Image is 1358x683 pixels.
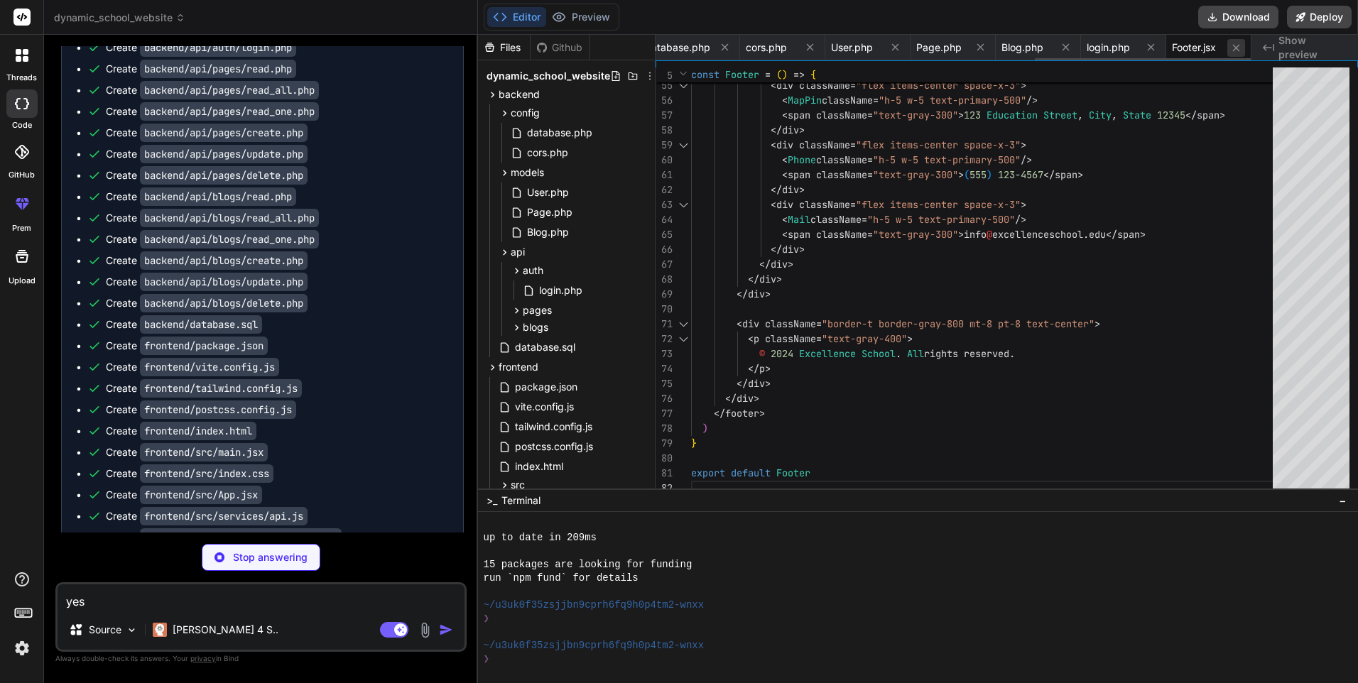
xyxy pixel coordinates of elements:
[799,124,805,136] span: >
[1220,109,1225,121] span: >
[1043,168,1055,181] span: </
[748,377,765,390] span: div
[788,228,867,241] span: span className
[799,347,856,360] span: Excellence
[523,320,548,334] span: blogs
[987,228,992,241] span: @
[737,288,748,300] span: </
[788,109,867,121] span: span className
[487,493,497,508] span: >_
[106,275,308,289] div: Create
[106,445,268,459] div: Create
[233,550,308,564] p: Stop answering
[1117,228,1140,241] span: span
[793,68,805,81] span: =>
[1009,347,1015,360] span: .
[523,303,552,317] span: pages
[656,287,673,302] div: 69
[1185,109,1197,121] span: </
[788,213,810,226] span: Mail
[1021,79,1026,92] span: >
[1083,228,1089,241] span: .
[487,7,546,27] button: Editor
[725,392,737,405] span: </
[106,360,279,374] div: Create
[873,228,958,241] span: "text-gray-300"
[12,119,32,131] label: code
[140,443,268,461] code: frontend/src/main.jsx
[1077,109,1083,121] span: ,
[9,169,35,181] label: GitHub
[788,168,867,181] span: span className
[746,40,787,55] span: cors.php
[1021,168,1043,181] span: 4567
[759,347,765,360] span: ©
[106,126,308,140] div: Create
[964,228,987,241] span: info
[1021,198,1026,211] span: >
[106,253,308,268] div: Create
[782,153,788,166] span: <
[782,109,788,121] span: <
[771,198,776,211] span: <
[656,182,673,197] div: 62
[1055,168,1077,181] span: span
[867,168,873,181] span: =
[771,258,788,271] span: div
[856,79,1021,92] span: "flex items-center space-x-3"
[140,230,319,248] code: backend/api/blogs/read_one.php
[514,339,577,356] span: database.sql
[1336,489,1349,512] button: −
[656,466,673,481] div: 81
[776,198,850,211] span: div className
[873,109,958,121] span: "text-gray-300"
[526,184,570,201] span: User.php
[1026,94,1038,106] span: />
[1112,109,1117,121] span: ,
[702,422,708,435] span: )
[862,213,867,226] span: =
[546,7,616,27] button: Preview
[691,437,697,449] span: }
[190,654,216,662] span: privacy
[6,72,37,84] label: threads
[656,346,673,361] div: 73
[759,258,771,271] span: </
[1172,40,1216,55] span: Footer.jsx
[822,332,907,345] span: "text-gray-400"
[478,40,530,55] div: Files
[748,362,759,375] span: </
[656,481,673,496] div: 82
[873,153,1021,166] span: "h-5 w-5 text-primary-500"
[856,198,1021,211] span: "flex items-center space-x-3"
[674,332,692,346] div: Click to collapse the range.
[867,213,1015,226] span: "h-5 w-5 text-primary-500"
[656,302,673,317] div: 70
[511,106,540,120] span: config
[526,124,594,141] span: database.php
[106,296,308,310] div: Create
[782,94,788,106] span: <
[748,273,759,285] span: </
[867,153,873,166] span: =
[106,62,296,76] div: Create
[140,38,296,57] code: backend/api/auth/login.php
[140,315,262,334] code: backend/database.sql
[511,478,525,492] span: src
[106,104,319,119] div: Create
[788,153,816,166] span: Phone
[484,531,597,545] span: up to date in 209ms
[1021,138,1026,151] span: >
[656,153,673,168] div: 60
[106,211,319,225] div: Create
[656,123,673,138] div: 58
[106,83,319,97] div: Create
[140,251,308,270] code: backend/api/blogs/create.php
[487,69,610,83] span: dynamic_school_website
[140,294,308,312] code: backend/api/blogs/delete.php
[737,392,754,405] span: div
[106,40,296,55] div: Create
[538,282,584,299] span: login.php
[106,339,268,353] div: Create
[810,213,862,226] span: className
